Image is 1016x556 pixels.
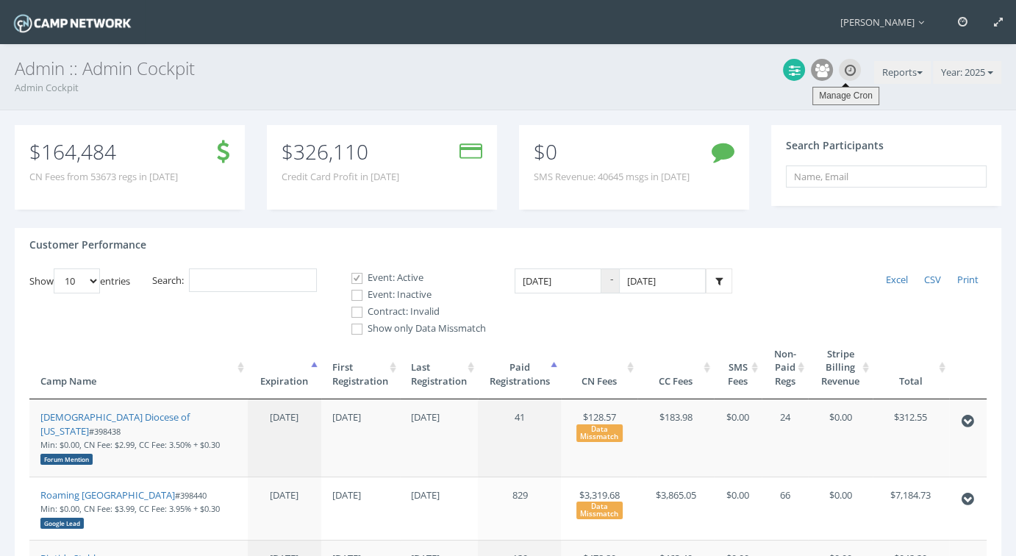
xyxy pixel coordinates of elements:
label: Event: Active [339,271,486,285]
button: Reports [874,61,931,85]
a: Admin Cockpit [15,81,79,94]
td: [DATE] [321,477,400,541]
span: CN Fees from 53673 regs in [DATE] [29,170,178,184]
span: $0 [534,138,557,165]
th: Non-Paid Regs: activate to sort column ascending [762,336,808,400]
td: [DATE] [321,399,400,476]
span: Excel [886,273,908,286]
img: Camp Network [11,10,134,36]
p: $ [29,143,178,160]
td: 66 [762,477,808,541]
small: #398440 Min: $0.00, CN Fee: $3.99, CC Fee: 3.95% + $0.30 [40,490,220,528]
span: Print [957,273,979,286]
td: $7,184.73 [873,477,949,541]
td: [DATE] [400,477,479,541]
th: CC Fees: activate to sort column ascending [637,336,714,400]
td: $128.57 [561,399,637,476]
div: Google Lead [40,518,84,529]
button: Year: 2025 [933,61,1001,85]
input: Search: [189,268,317,293]
td: $0.00 [714,399,762,476]
h4: Customer Performance [29,239,146,250]
label: Show only Data Missmatch [339,321,486,336]
a: [DEMOGRAPHIC_DATA] Diocese of [US_STATE] [40,410,190,438]
td: $0.00 [808,477,873,541]
span: [DATE] [270,410,298,424]
div: Data Missmatch [576,502,623,519]
span: [PERSON_NAME] [840,15,931,29]
span: 164,484 [41,138,116,165]
span: [DATE] [270,488,298,502]
a: Roaming [GEOGRAPHIC_DATA] [40,488,175,502]
a: Excel [878,268,916,292]
a: CSV [916,268,949,292]
h3: Admin :: Admin Cockpit [15,59,1001,78]
select: Showentries [54,268,100,293]
span: 326,110 [293,138,368,165]
div: Manage Cron [812,87,879,105]
input: Date Range: To [619,268,706,294]
h4: Search Participants [786,140,884,151]
th: SMS Fees: activate to sort column ascending [714,336,762,400]
span: SMS Revenue: 40645 msgs in [DATE] [534,170,690,184]
label: Event: Inactive [339,288,486,302]
th: Expiration: activate to sort column descending [248,336,321,400]
label: Contract: Invalid [339,304,486,319]
p: $ [282,143,399,160]
label: Search: [152,268,317,293]
td: $312.55 [873,399,949,476]
span: Credit Card Profit in [DATE] [282,170,399,184]
input: Name, Email [786,165,987,188]
th: Camp Name: activate to sort column ascending [29,336,248,400]
td: 24 [762,399,808,476]
td: $183.98 [637,399,714,476]
td: $3,865.05 [637,477,714,541]
div: Forum Mention [40,454,93,465]
td: 829 [478,477,561,541]
div: Data Missmatch [576,424,623,442]
th: FirstRegistration: activate to sort column ascending [321,336,400,400]
td: $0.00 [808,399,873,476]
span: - [601,268,619,294]
th: Stripe Billing Revenue: activate to sort column ascending [808,336,873,400]
label: Show entries [29,268,130,293]
th: PaidRegistrations: activate to sort column ascending [478,336,561,400]
td: $0.00 [714,477,762,541]
th: CN Fees: activate to sort column ascending [561,336,637,400]
td: 41 [478,399,561,476]
th: LastRegistration: activate to sort column ascending [400,336,479,400]
td: [DATE] [400,399,479,476]
span: Year: 2025 [941,65,985,79]
small: #398438 Min: $0.00, CN Fee: $2.99, CC Fee: 3.50% + $0.30 [40,426,220,464]
td: $3,319.68 [561,477,637,541]
span: CSV [924,273,941,286]
a: Print [949,268,987,292]
input: Date Range: From [515,268,601,294]
th: Total: activate to sort column ascending [873,336,949,400]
